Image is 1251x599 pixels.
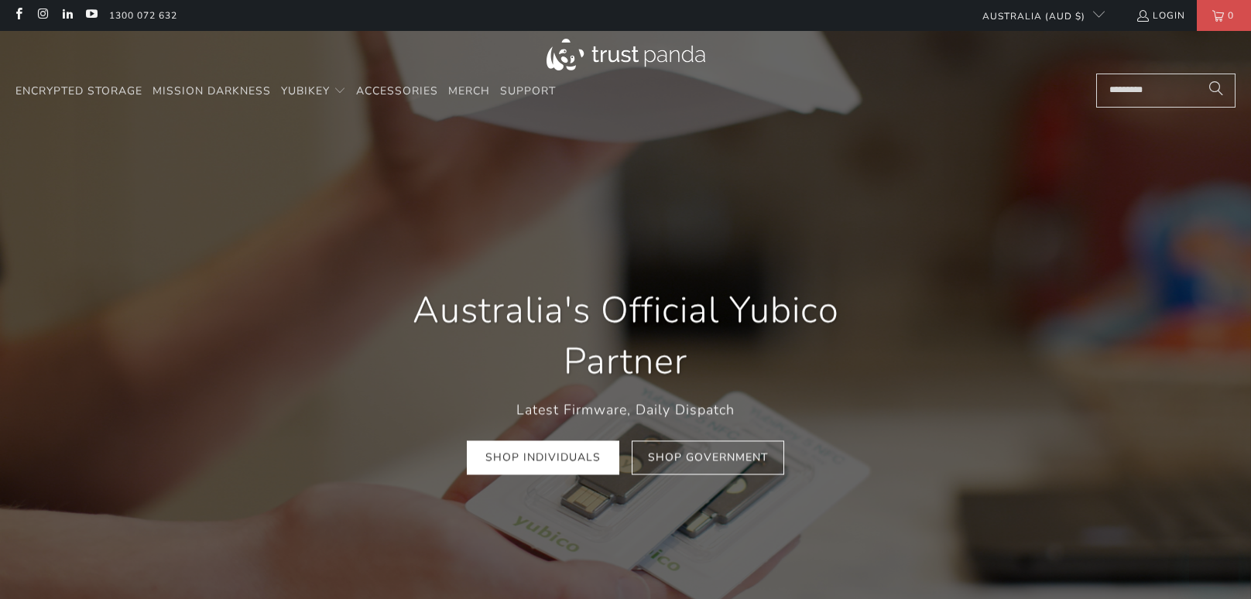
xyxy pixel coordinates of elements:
p: Latest Firmware, Daily Dispatch [370,399,881,421]
button: Search [1197,74,1236,108]
a: Trust Panda Australia on LinkedIn [60,9,74,22]
a: Trust Panda Australia on Facebook [12,9,25,22]
h1: Australia's Official Yubico Partner [370,286,881,388]
span: YubiKey [281,84,330,98]
a: Accessories [356,74,438,110]
a: Merch [448,74,490,110]
a: Support [500,74,556,110]
a: Encrypted Storage [15,74,142,110]
a: Mission Darkness [153,74,271,110]
input: Search... [1096,74,1236,108]
a: Trust Panda Australia on Instagram [36,9,49,22]
span: Mission Darkness [153,84,271,98]
span: Accessories [356,84,438,98]
a: Shop Government [632,440,784,475]
a: Shop Individuals [467,440,619,475]
summary: YubiKey [281,74,346,110]
a: 1300 072 632 [109,7,177,24]
a: Trust Panda Australia on YouTube [84,9,98,22]
nav: Translation missing: en.navigation.header.main_nav [15,74,556,110]
span: Encrypted Storage [15,84,142,98]
span: Support [500,84,556,98]
iframe: Button to launch messaging window [1189,537,1239,587]
span: Merch [448,84,490,98]
img: Trust Panda Australia [547,39,705,70]
a: Login [1136,7,1185,24]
